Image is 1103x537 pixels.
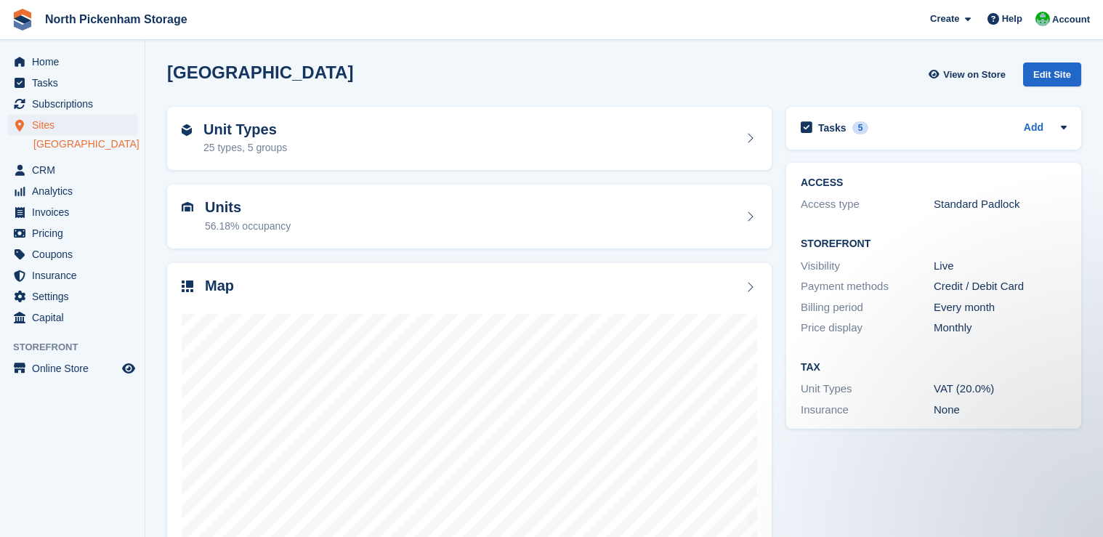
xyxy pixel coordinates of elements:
[926,62,1011,86] a: View on Store
[13,340,145,355] span: Storefront
[1002,12,1022,26] span: Help
[801,177,1067,189] h2: ACCESS
[934,196,1067,213] div: Standard Padlock
[182,202,193,212] img: unit-icn-7be61d7bf1b0ce9d3e12c5938cc71ed9869f7b940bace4675aadf7bd6d80202e.svg
[203,140,287,156] div: 25 types, 5 groups
[7,52,137,72] a: menu
[32,160,119,180] span: CRM
[7,286,137,307] a: menu
[39,7,193,31] a: North Pickenham Storage
[7,307,137,328] a: menu
[120,360,137,377] a: Preview store
[801,381,934,397] div: Unit Types
[1052,12,1090,27] span: Account
[32,265,119,286] span: Insurance
[1023,62,1081,92] a: Edit Site
[32,181,119,201] span: Analytics
[7,73,137,93] a: menu
[182,124,192,136] img: unit-type-icn-2b2737a686de81e16bb02015468b77c625bbabd49415b5ef34ead5e3b44a266d.svg
[934,320,1067,336] div: Monthly
[1024,120,1043,137] a: Add
[1035,12,1050,26] img: Chris Gulliver
[818,121,847,134] h2: Tasks
[32,223,119,243] span: Pricing
[7,94,137,114] a: menu
[32,52,119,72] span: Home
[801,238,1067,250] h2: Storefront
[852,121,869,134] div: 5
[32,202,119,222] span: Invoices
[167,62,353,82] h2: [GEOGRAPHIC_DATA]
[167,107,772,171] a: Unit Types 25 types, 5 groups
[32,73,119,93] span: Tasks
[801,258,934,275] div: Visibility
[801,299,934,316] div: Billing period
[32,115,119,135] span: Sites
[203,121,287,138] h2: Unit Types
[934,381,1067,397] div: VAT (20.0%)
[32,244,119,265] span: Coupons
[7,265,137,286] a: menu
[1023,62,1081,86] div: Edit Site
[205,199,291,216] h2: Units
[7,115,137,135] a: menu
[32,307,119,328] span: Capital
[7,358,137,379] a: menu
[32,94,119,114] span: Subscriptions
[32,358,119,379] span: Online Store
[801,362,1067,374] h2: Tax
[934,402,1067,419] div: None
[934,299,1067,316] div: Every month
[7,244,137,265] a: menu
[7,202,137,222] a: menu
[7,223,137,243] a: menu
[801,402,934,419] div: Insurance
[943,68,1006,82] span: View on Store
[934,278,1067,295] div: Credit / Debit Card
[7,160,137,180] a: menu
[182,280,193,292] img: map-icn-33ee37083ee616e46c38cad1a60f524a97daa1e2b2c8c0bc3eb3415660979fc1.svg
[33,137,137,151] a: [GEOGRAPHIC_DATA]
[32,286,119,307] span: Settings
[205,278,234,294] h2: Map
[7,181,137,201] a: menu
[801,320,934,336] div: Price display
[801,196,934,213] div: Access type
[12,9,33,31] img: stora-icon-8386f47178a22dfd0bd8f6a31ec36ba5ce8667c1dd55bd0f319d3a0aa187defe.svg
[934,258,1067,275] div: Live
[930,12,959,26] span: Create
[167,185,772,249] a: Units 56.18% occupancy
[205,219,291,234] div: 56.18% occupancy
[801,278,934,295] div: Payment methods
